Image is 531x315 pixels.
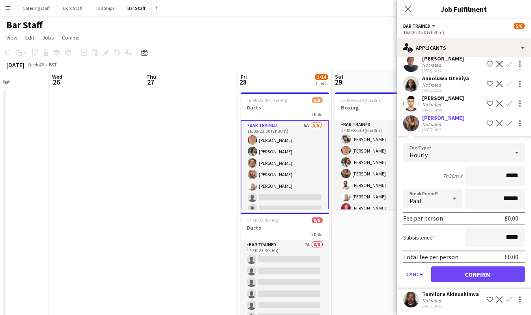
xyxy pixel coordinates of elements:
[409,151,428,159] span: Hourly
[443,172,462,179] div: 7h30m x
[341,97,382,103] span: 17:00-23:30 (6h30m)
[334,77,344,87] span: 29
[145,77,156,87] span: 27
[505,214,518,222] div: £0.00
[311,232,323,238] span: 1 Role
[241,92,329,209] app-job-card: 16:00-23:30 (7h30m)5/8Darts1 RoleBar trained6A5/816:00-23:30 (7h30m)[PERSON_NAME][PERSON_NAME][PE...
[422,102,443,108] div: Not rated
[16,0,56,16] button: Catering staff
[49,62,57,68] div: BST
[409,197,421,205] span: Paid
[241,120,329,229] app-card-role: Bar trained6A5/816:00-23:30 (7h30m)[PERSON_NAME][PERSON_NAME][PERSON_NAME][PERSON_NAME][PERSON_NAME]
[403,23,430,29] span: Bar trained
[39,32,57,43] a: Jobs
[422,82,443,88] div: Not rated
[62,34,80,41] span: Comms
[312,217,323,223] span: 0/6
[403,266,428,282] button: Cancel
[422,108,464,113] div: [DATE] 13:54
[422,114,464,121] div: [PERSON_NAME]
[505,253,518,261] div: £0.00
[335,92,423,209] app-job-card: 17:00-23:30 (6h30m)7/15Boxing1 RoleBar trained3A7/1517:00-23:30 (6h30m)[PERSON_NAME][PERSON_NAME]...
[241,104,329,111] h3: Darts
[312,97,323,103] span: 5/8
[22,32,37,43] a: Edit
[52,73,62,80] span: Wed
[146,73,156,80] span: Thu
[3,32,21,43] a: View
[335,104,423,111] h3: Boxing
[397,4,531,14] h3: Job Fulfilment
[6,19,43,31] h1: Bar Staff
[422,290,479,298] div: Tamilore Akinsehinwa
[247,97,288,103] span: 16:00-23:30 (7h30m)
[422,304,479,309] div: [DATE] 10:03
[422,127,464,132] div: [DATE] 14:32
[89,0,121,16] button: Tall Ships
[59,32,83,43] a: Comms
[56,0,89,16] button: Door Staff
[315,74,328,80] span: 5/14
[26,62,46,68] span: Week 48
[6,61,24,69] div: [DATE]
[25,34,34,41] span: Edit
[397,38,531,57] div: Applicants
[51,77,62,87] span: 26
[6,34,17,41] span: View
[315,81,328,87] div: 2 Jobs
[422,62,443,68] div: Not rated
[431,266,525,282] button: Confirm
[422,75,469,82] div: Anuoluwa Oteniya
[422,94,464,102] div: [PERSON_NAME]
[403,29,525,35] div: 16:00-23:30 (7h30m)
[422,298,443,304] div: Not rated
[247,217,279,223] span: 17:30-23:30 (6h)
[42,34,54,41] span: Jobs
[422,68,464,73] div: [DATE] 13:32
[121,0,152,16] button: Bar Staff
[239,77,247,87] span: 28
[403,23,437,29] button: Bar trained
[403,214,443,222] div: Fee per person
[422,55,464,62] div: [PERSON_NAME]
[514,23,525,29] span: 5/8
[335,120,423,307] app-card-role: Bar trained3A7/1517:00-23:30 (6h30m)[PERSON_NAME][PERSON_NAME][PERSON_NAME][PERSON_NAME][PERSON_N...
[403,234,435,241] label: Subsistence
[403,253,458,261] div: Total fee per person
[422,121,443,127] div: Not rated
[311,111,323,117] span: 1 Role
[422,88,469,93] div: [DATE] 13:38
[241,224,329,231] h3: Darts
[241,73,247,80] span: Fri
[335,73,344,80] span: Sat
